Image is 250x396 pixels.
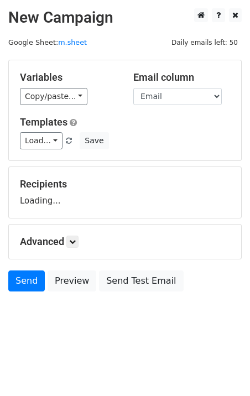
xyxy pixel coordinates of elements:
[99,270,183,291] a: Send Test Email
[195,343,250,396] iframe: Chat Widget
[133,71,230,84] h5: Email column
[8,8,242,27] h2: New Campaign
[20,236,230,248] h5: Advanced
[20,71,117,84] h5: Variables
[168,38,242,46] a: Daily emails left: 50
[20,178,230,190] h5: Recipients
[20,178,230,207] div: Loading...
[20,116,67,128] a: Templates
[8,270,45,291] a: Send
[80,132,108,149] button: Save
[58,38,87,46] a: m.sheet
[20,88,87,105] a: Copy/paste...
[8,38,87,46] small: Google Sheet:
[48,270,96,291] a: Preview
[168,37,242,49] span: Daily emails left: 50
[20,132,62,149] a: Load...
